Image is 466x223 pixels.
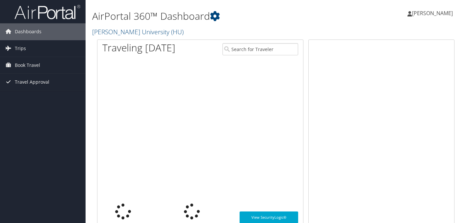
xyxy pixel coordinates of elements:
span: Dashboards [15,23,41,40]
img: airportal-logo.png [14,4,80,20]
span: Trips [15,40,26,57]
span: Travel Approval [15,74,49,90]
a: [PERSON_NAME] [407,3,459,23]
span: Book Travel [15,57,40,73]
h1: AirPortal 360™ Dashboard [92,9,337,23]
h1: Traveling [DATE] [102,41,175,55]
a: [PERSON_NAME] University (HU) [92,27,185,36]
input: Search for Traveler [222,43,298,55]
span: [PERSON_NAME] [412,10,453,17]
